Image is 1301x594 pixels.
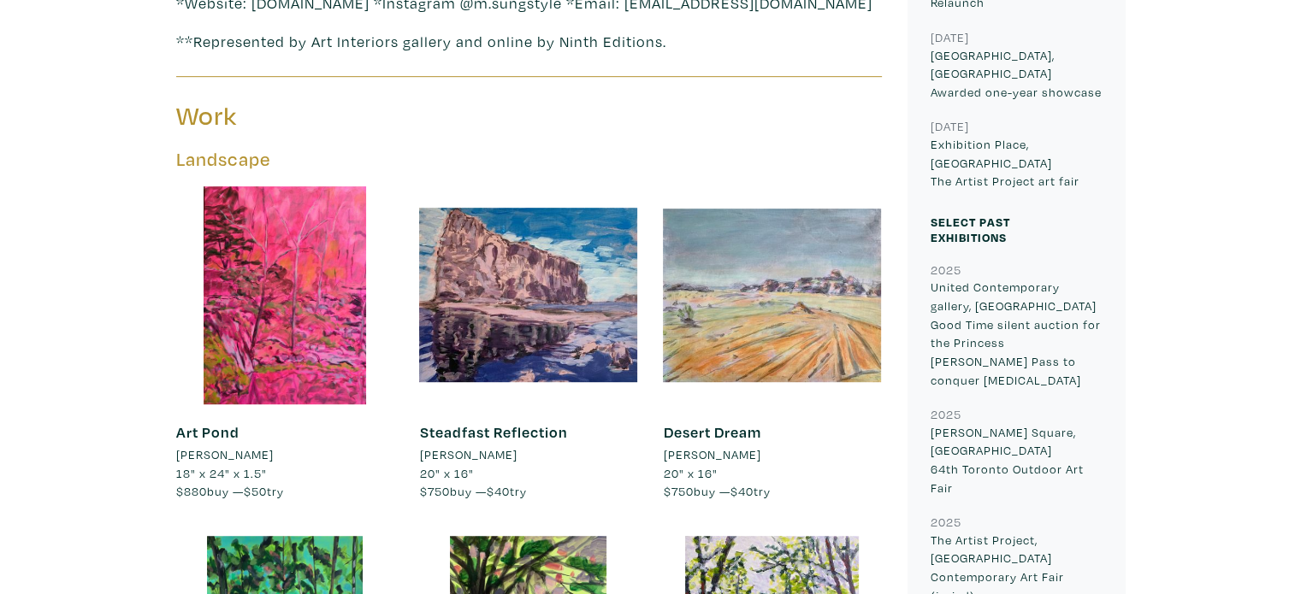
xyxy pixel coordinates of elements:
li: [PERSON_NAME] [419,445,517,464]
p: [GEOGRAPHIC_DATA], [GEOGRAPHIC_DATA] Awarded one-year showcase [931,46,1103,102]
a: [PERSON_NAME] [419,445,637,464]
small: 2025 [931,406,961,422]
a: [PERSON_NAME] [663,445,881,464]
li: [PERSON_NAME] [176,445,274,464]
small: 2025 [931,262,961,278]
span: buy — try [663,483,770,499]
a: Steadfast Reflection [419,422,567,442]
p: Exhibition Place, [GEOGRAPHIC_DATA] The Artist Project art fair [931,135,1103,191]
span: $880 [176,483,207,499]
span: $40 [730,483,753,499]
span: $40 [486,483,509,499]
small: [DATE] [931,29,969,45]
p: United Contemporary gallery, [GEOGRAPHIC_DATA] Good Time silent auction for the Princess [PERSON_... [931,278,1103,389]
a: Desert Dream [663,422,760,442]
span: $50 [244,483,267,499]
small: Select Past Exhibitions [931,214,1010,245]
span: $750 [663,483,693,499]
span: 18" x 24" x 1.5" [176,465,267,481]
small: 2025 [931,514,961,530]
span: 20" x 16" [663,465,717,481]
p: [PERSON_NAME] Square, [GEOGRAPHIC_DATA] 64th Toronto Outdoor Art Fair [931,423,1103,497]
p: **Represented by Art Interiors gallery and online by Ninth Editions. [176,30,882,53]
span: 20" x 16" [419,465,473,481]
h3: Work [176,100,517,132]
span: $750 [419,483,449,499]
h5: Landscape [176,148,882,171]
span: buy — try [419,483,526,499]
small: [DATE] [931,118,969,134]
li: [PERSON_NAME] [663,445,760,464]
a: Art Pond [176,422,240,442]
span: buy — try [176,483,284,499]
a: [PERSON_NAME] [176,445,394,464]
